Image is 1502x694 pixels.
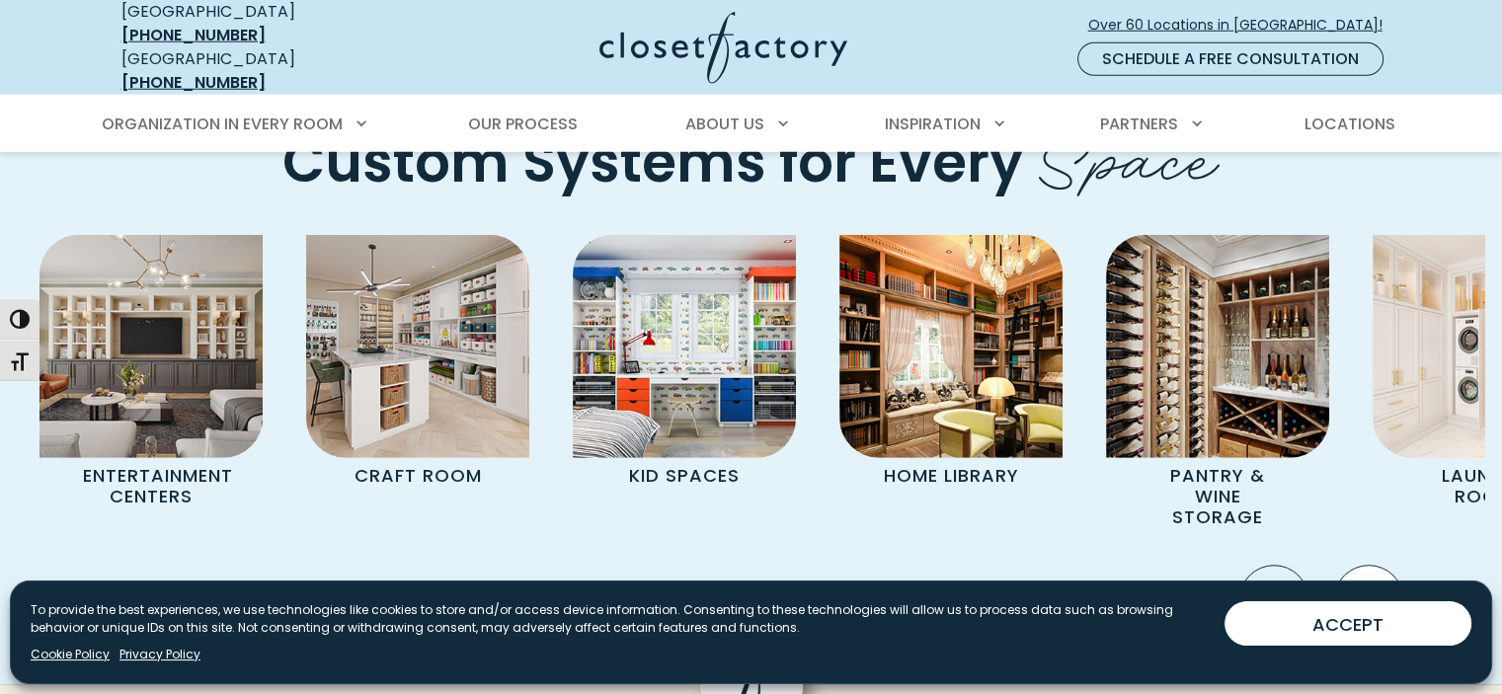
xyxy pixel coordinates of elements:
[334,458,502,495] p: Craft Room
[121,47,408,95] div: [GEOGRAPHIC_DATA]
[551,235,818,495] a: Kids Room Cabinetry Kid Spaces
[1231,558,1316,643] button: Previous slide
[1106,235,1329,458] img: Custom Pantry
[1088,15,1398,36] span: Over 60 Locations in [GEOGRAPHIC_DATA]!
[306,235,529,458] img: Custom craft room
[1077,42,1383,76] a: Schedule a Free Consultation
[121,71,266,94] a: [PHONE_NUMBER]
[31,601,1209,637] p: To provide the best experiences, we use technologies like cookies to store and/or access device i...
[685,113,764,135] span: About Us
[839,235,1063,458] img: Home Library
[573,235,796,458] img: Kids Room Cabinetry
[468,113,578,135] span: Our Process
[599,12,847,84] img: Closet Factory Logo
[1100,113,1178,135] span: Partners
[67,458,235,514] p: Entertainment Centers
[1304,113,1394,135] span: Locations
[121,24,266,46] a: [PHONE_NUMBER]
[18,235,284,514] a: Entertainment Center Entertainment Centers
[88,97,1415,152] nav: Primary Menu
[1036,102,1220,204] span: Space
[1225,601,1471,646] button: ACCEPT
[31,646,110,663] a: Cookie Policy
[1087,8,1399,42] a: Over 60 Locations in [GEOGRAPHIC_DATA]!
[818,235,1084,495] a: Home Library Home Library
[1084,235,1351,535] a: Custom Pantry Pantry & Wine Storage
[119,646,200,663] a: Privacy Policy
[1134,458,1302,535] p: Pantry & Wine Storage
[284,235,551,495] a: Custom craft room Craft Room
[1326,558,1411,643] button: Next slide
[600,458,768,495] p: Kid Spaces
[282,123,1023,201] span: Custom Systems for Every
[40,235,263,458] img: Entertainment Center
[102,113,343,135] span: Organization in Every Room
[885,113,981,135] span: Inspiration
[867,458,1035,495] p: Home Library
